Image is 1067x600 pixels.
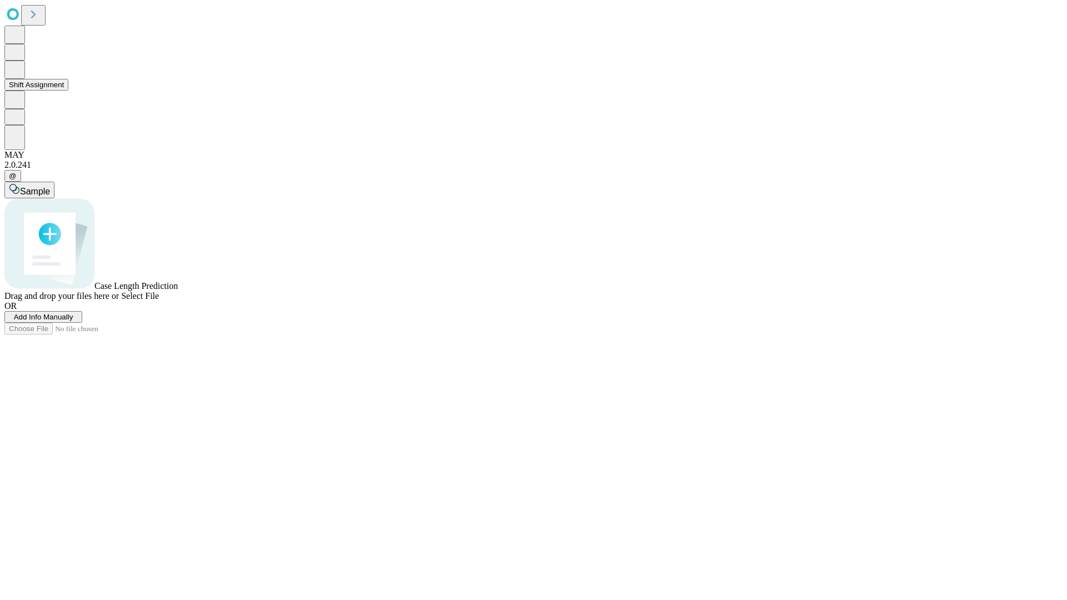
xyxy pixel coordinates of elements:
[4,170,21,182] button: @
[4,301,17,311] span: OR
[4,291,119,301] span: Drag and drop your files here or
[4,79,68,91] button: Shift Assignment
[4,311,82,323] button: Add Info Manually
[9,172,17,180] span: @
[121,291,159,301] span: Select File
[4,182,54,198] button: Sample
[4,160,1063,170] div: 2.0.241
[4,150,1063,160] div: MAY
[94,281,178,291] span: Case Length Prediction
[14,313,73,321] span: Add Info Manually
[20,187,50,196] span: Sample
